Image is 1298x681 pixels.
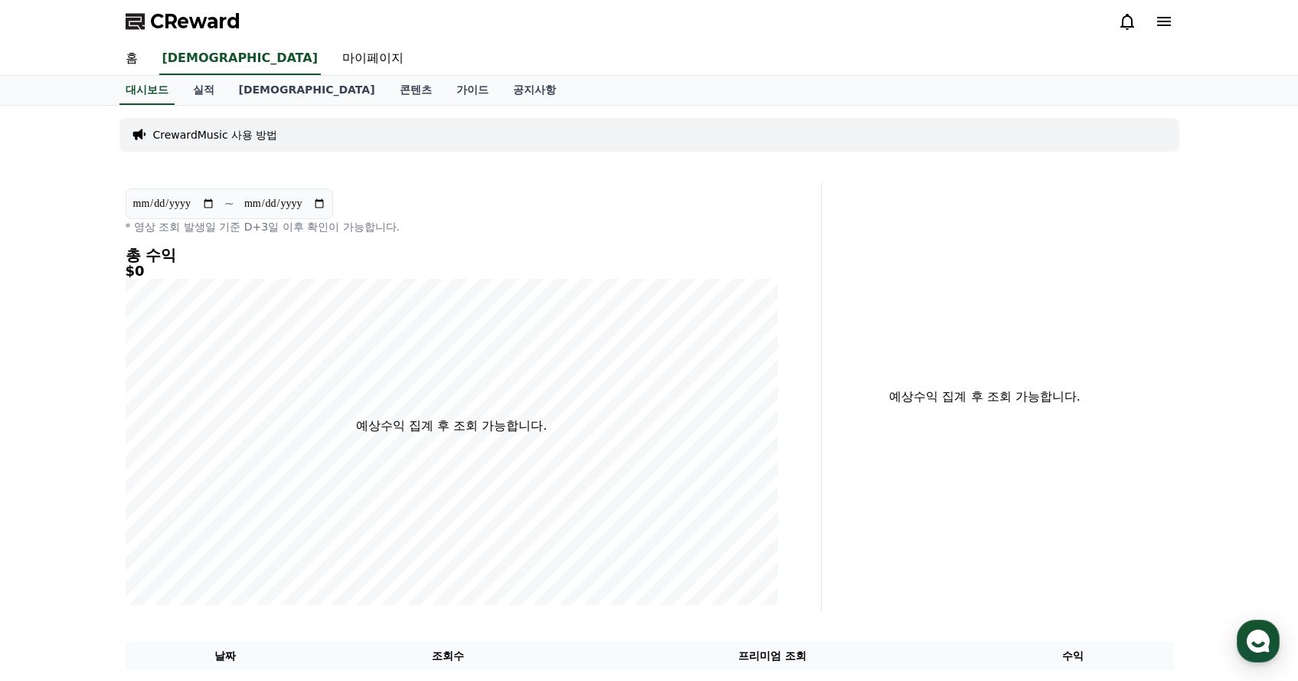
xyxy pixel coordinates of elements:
p: 예상수익 집계 후 조회 가능합니다. [834,388,1136,406]
h4: 총 수익 [126,247,778,264]
a: 홈 [5,486,101,524]
p: 예상수익 집계 후 조회 가능합니다. [356,417,547,435]
span: 설정 [237,509,255,521]
a: 마이페이지 [330,43,416,75]
a: 홈 [113,43,150,75]
span: 대화 [140,509,159,522]
a: CrewardMusic 사용 방법 [153,127,278,142]
a: 가이드 [444,76,501,105]
span: 홈 [48,509,57,521]
a: 실적 [181,76,227,105]
a: CReward [126,9,240,34]
th: 조회수 [325,642,571,670]
p: * 영상 조회 발생일 기준 D+3일 이후 확인이 가능합니다. [126,219,778,234]
a: 공지사항 [501,76,568,105]
a: [DEMOGRAPHIC_DATA] [159,43,321,75]
a: 대시보드 [119,76,175,105]
h5: $0 [126,264,778,279]
th: 날짜 [126,642,325,670]
a: 콘텐츠 [387,76,444,105]
th: 수익 [973,642,1173,670]
a: 설정 [198,486,294,524]
a: [DEMOGRAPHIC_DATA] [227,76,387,105]
span: CReward [150,9,240,34]
th: 프리미엄 조회 [571,642,973,670]
a: 대화 [101,486,198,524]
p: ~ [224,195,234,213]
